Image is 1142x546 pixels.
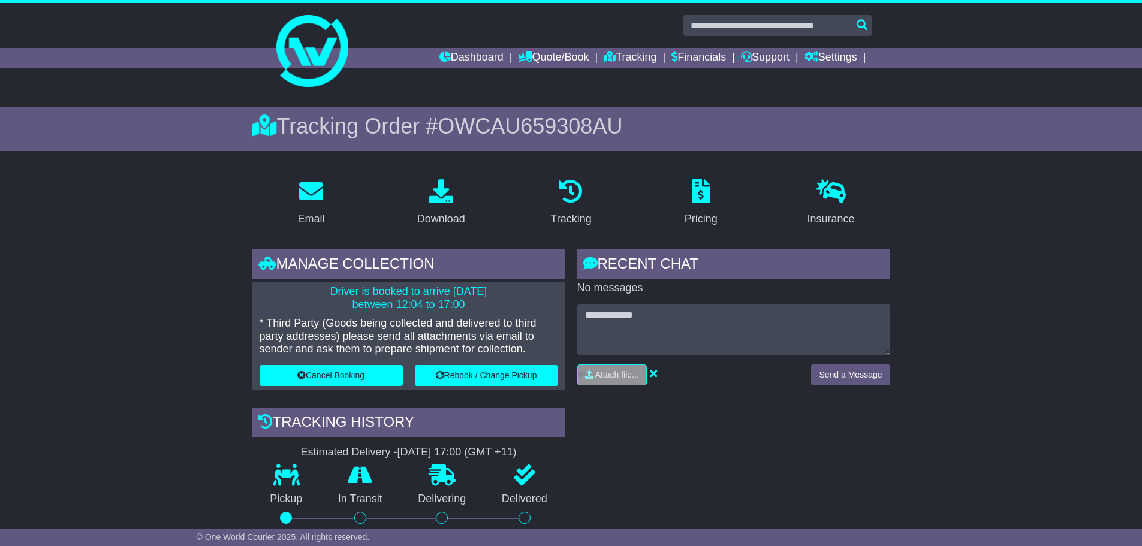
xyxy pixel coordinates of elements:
[811,364,890,385] button: Send a Message
[252,408,565,440] div: Tracking history
[260,365,403,386] button: Cancel Booking
[252,493,321,506] p: Pickup
[197,532,370,542] span: © One World Courier 2025. All rights reserved.
[439,48,504,68] a: Dashboard
[438,114,622,138] span: OWCAU659308AU
[550,211,591,227] div: Tracking
[484,493,565,506] p: Delivered
[543,175,599,231] a: Tracking
[320,493,400,506] p: In Transit
[260,317,558,356] p: * Third Party (Goods being collected and delivered to third party addresses) please send all atta...
[671,48,726,68] a: Financials
[417,211,465,227] div: Download
[252,249,565,282] div: Manage collection
[677,175,725,231] a: Pricing
[400,493,484,506] p: Delivering
[577,282,890,295] p: No messages
[800,175,863,231] a: Insurance
[252,113,890,139] div: Tracking Order #
[397,446,517,459] div: [DATE] 17:00 (GMT +11)
[804,48,857,68] a: Settings
[604,48,656,68] a: Tracking
[260,285,558,311] p: Driver is booked to arrive [DATE] between 12:04 to 17:00
[290,175,332,231] a: Email
[577,249,890,282] div: RECENT CHAT
[741,48,790,68] a: Support
[685,211,718,227] div: Pricing
[297,211,324,227] div: Email
[409,175,473,231] a: Download
[252,446,565,459] div: Estimated Delivery -
[415,365,558,386] button: Rebook / Change Pickup
[807,211,855,227] div: Insurance
[518,48,589,68] a: Quote/Book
